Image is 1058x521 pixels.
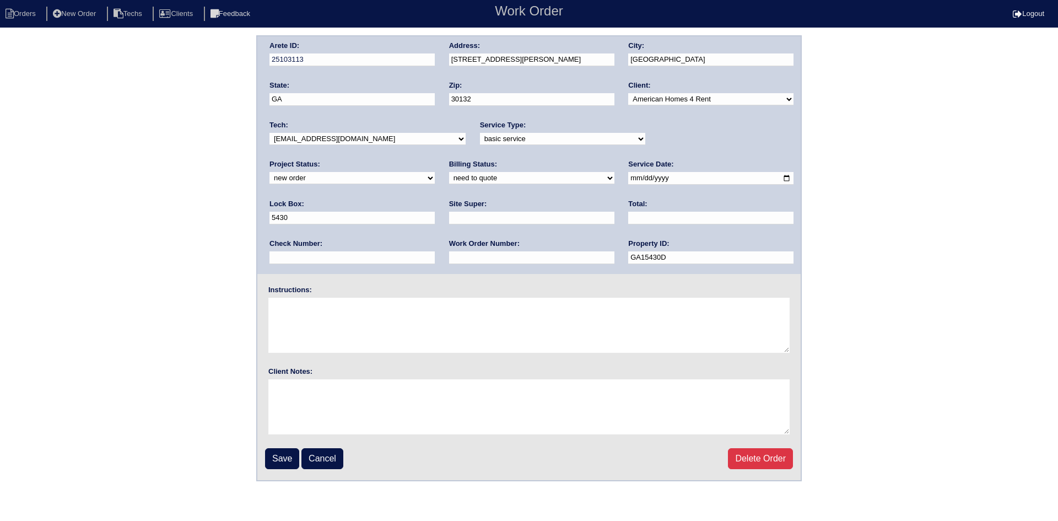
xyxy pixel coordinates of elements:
[301,448,343,469] a: Cancel
[449,80,462,90] label: Zip:
[449,199,487,209] label: Site Super:
[628,199,647,209] label: Total:
[449,41,480,51] label: Address:
[265,448,299,469] input: Save
[269,120,288,130] label: Tech:
[153,9,202,18] a: Clients
[628,159,673,169] label: Service Date:
[107,7,151,22] li: Techs
[628,80,650,90] label: Client:
[204,7,259,22] li: Feedback
[153,7,202,22] li: Clients
[269,239,322,249] label: Check Number:
[449,53,614,66] input: Enter a location
[1013,9,1044,18] a: Logout
[628,41,644,51] label: City:
[46,7,105,22] li: New Order
[269,41,299,51] label: Arete ID:
[728,448,793,469] a: Delete Order
[269,80,289,90] label: State:
[268,367,312,377] label: Client Notes:
[628,239,669,249] label: Property ID:
[268,285,312,295] label: Instructions:
[269,199,304,209] label: Lock Box:
[107,9,151,18] a: Techs
[269,159,320,169] label: Project Status:
[46,9,105,18] a: New Order
[480,120,526,130] label: Service Type:
[449,159,497,169] label: Billing Status:
[449,239,520,249] label: Work Order Number:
